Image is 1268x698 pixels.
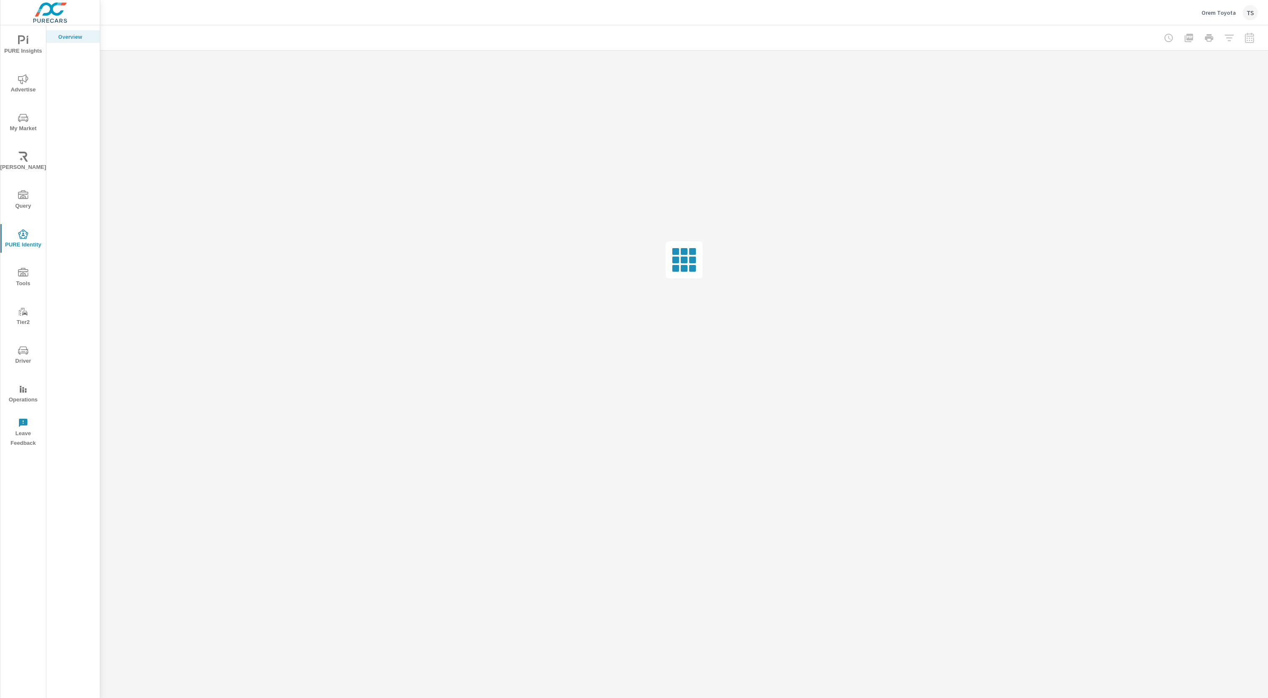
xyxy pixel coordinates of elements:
div: TS [1243,5,1258,20]
span: Driver [3,345,43,366]
span: Tier2 [3,307,43,327]
p: Overview [58,32,93,41]
div: Overview [46,30,100,43]
p: Orem Toyota [1201,9,1236,16]
div: nav menu [0,25,46,452]
span: PURE Identity [3,229,43,250]
span: Operations [3,384,43,405]
span: PURE Insights [3,35,43,56]
span: Tools [3,268,43,289]
span: Advertise [3,74,43,95]
span: Leave Feedback [3,418,43,448]
span: Query [3,190,43,211]
span: My Market [3,113,43,134]
span: [PERSON_NAME] [3,152,43,172]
